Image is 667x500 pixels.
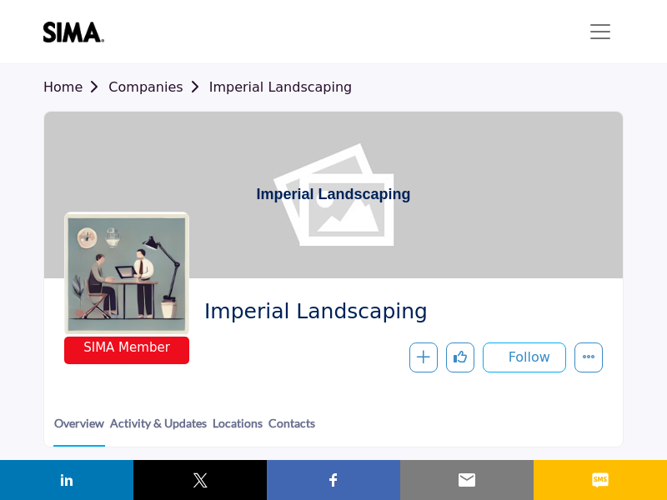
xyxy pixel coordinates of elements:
[256,112,410,278] h1: Imperial Landscaping
[483,342,566,372] button: Follow
[212,414,263,445] a: Locations
[108,79,208,95] a: Companies
[83,338,170,357] span: SIMA Member
[323,470,344,490] img: facebook sharing button
[53,414,105,447] a: Overview
[209,79,353,95] a: Imperial Landscaping
[590,470,610,490] img: sms sharing button
[204,298,590,326] span: Imperial Landscaping
[457,470,477,490] img: email sharing button
[43,22,113,42] img: site Logo
[43,79,108,95] a: Home
[190,470,210,490] img: twitter sharing button
[57,470,77,490] img: linkedin sharing button
[446,342,474,372] button: Like
[109,414,208,445] a: Activity & Updates
[268,414,316,445] a: Contacts
[574,342,603,372] button: More details
[577,15,624,48] button: Toggle navigation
